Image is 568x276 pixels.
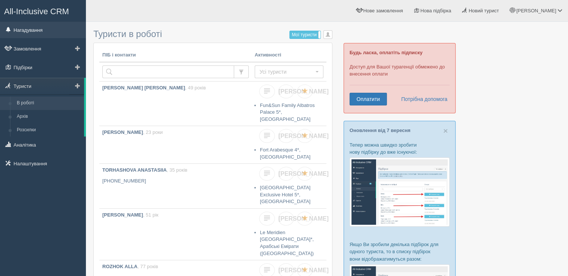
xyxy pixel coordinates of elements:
a: Fun&Sun Family Albatros Palace 5*, [GEOGRAPHIC_DATA] [260,102,315,122]
span: All-Inclusive CRM [4,7,69,16]
span: [PERSON_NAME] [279,267,329,273]
button: Close [443,127,448,135]
a: Оплатити [350,93,387,105]
a: [PERSON_NAME] [278,129,294,143]
a: Розсилки [13,123,84,137]
img: %D0%BF%D1%96%D0%B4%D0%B1%D1%96%D1%80%D0%BA%D0%B0-%D1%82%D1%83%D1%80%D0%B8%D1%81%D1%82%D1%83-%D1%8... [350,157,450,227]
p: Тепер можна швидко зробити нову підбірку до вже існуючої: [350,141,450,156]
span: , 35 років [167,167,187,173]
span: Нова підбірка [420,8,451,13]
b: [PERSON_NAME] [102,129,143,135]
a: [PERSON_NAME] [278,167,294,181]
a: [PERSON_NAME] [278,85,294,98]
span: Новий турист [469,8,499,13]
input: Пошук за ПІБ, паспортом або контактами [102,65,234,78]
p: Якщо Ви зробили декілька підбірок для одного туриста, то в списку підбірок вони відображатимуться... [350,241,450,262]
a: [PERSON_NAME] [278,212,294,226]
b: TORHASHOVA ANASTASIIA [102,167,167,173]
b: ROZHOK ALLA [102,264,137,269]
a: Fort Arabesque 4*, [GEOGRAPHIC_DATA] [260,147,310,160]
b: [PERSON_NAME] [PERSON_NAME] [102,85,185,91]
span: , 23 роки [143,129,163,135]
a: В роботі [13,96,84,110]
a: TORHASHOVA ANASTASIIA, 35 років [PHONE_NUMBER] [99,164,252,204]
span: [PERSON_NAME] [279,215,329,222]
th: Активності [252,49,326,62]
a: [PERSON_NAME], 51 рік [99,209,252,256]
a: All-Inclusive CRM [0,0,86,21]
label: Мої туристи [290,31,320,39]
span: [PERSON_NAME] [279,133,329,139]
button: Усі туристи [255,65,323,78]
b: [PERSON_NAME] [102,212,143,218]
span: Туристи в роботі [93,29,162,39]
span: , 49 років [185,85,206,91]
a: Потрібна допомога [396,93,448,105]
span: [PERSON_NAME] [279,171,329,177]
span: , 77 років [137,264,158,269]
a: [PERSON_NAME] [PERSON_NAME], 49 років [99,82,252,122]
span: [PERSON_NAME] [516,8,556,13]
span: Усі туристи [260,68,314,76]
a: [PERSON_NAME], 23 роки [99,126,252,160]
div: Доступ для Вашої турагенції обмежено до внесення оплати [344,43,456,113]
a: Le Meridien [GEOGRAPHIC_DATA]*, Арабські Емірати ([GEOGRAPHIC_DATA]) [260,230,314,256]
a: [GEOGRAPHIC_DATA] Exclusive Hotel 5*, [GEOGRAPHIC_DATA] [260,185,310,204]
span: , 51 рік [143,212,158,218]
span: × [443,126,448,135]
b: Будь ласка, оплатіть підписку [350,50,422,55]
th: ПІБ і контакти [99,49,252,62]
span: Нове замовлення [363,8,403,13]
p: [PHONE_NUMBER] [102,178,249,185]
a: Оновлення від 7 вересня [350,128,410,133]
span: [PERSON_NAME] [279,88,329,95]
a: Архів [13,110,84,123]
